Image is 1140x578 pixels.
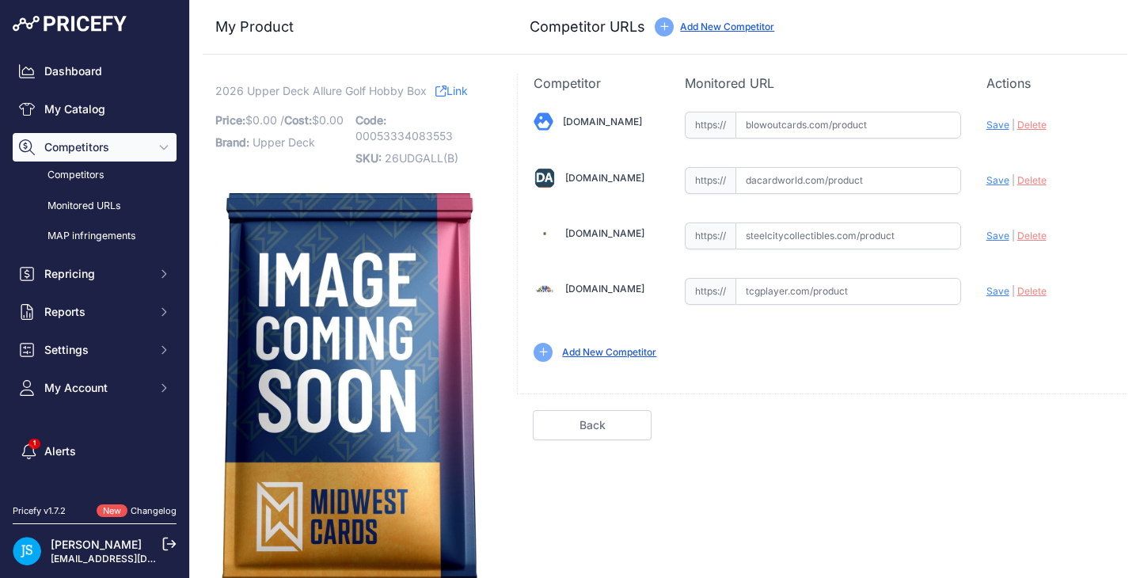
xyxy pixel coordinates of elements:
span: | [1012,230,1015,241]
span: 2026 Upper Deck Allure Golf Hobby Box [215,81,427,101]
button: Competitors [13,133,177,162]
span: https:// [685,278,735,305]
span: Brand: [215,135,249,149]
button: Reports [13,298,177,326]
a: [DOMAIN_NAME] [565,172,644,184]
span: Settings [44,342,148,358]
input: dacardworld.com/product [735,167,961,194]
p: $ [215,109,346,131]
span: Competitors [44,139,148,155]
span: Reports [44,304,148,320]
span: | [1012,119,1015,131]
span: Delete [1017,174,1047,186]
span: Delete [1017,230,1047,241]
a: Link [435,81,468,101]
span: 00053334083553 [355,129,453,143]
span: Save [986,285,1009,297]
span: Save [986,174,1009,186]
span: Cost: [284,113,312,127]
span: My Account [44,380,148,396]
a: [EMAIL_ADDRESS][DOMAIN_NAME] [51,553,216,565]
span: Save [986,119,1009,131]
span: Price: [215,113,245,127]
input: steelcitycollectibles.com/product [735,222,961,249]
p: Competitor [534,74,659,93]
a: Add New Competitor [562,346,656,358]
span: | [1012,174,1015,186]
span: Code: [355,113,386,127]
span: Repricing [44,266,148,282]
h3: My Product [215,16,485,38]
span: https:// [685,167,735,194]
span: 0.00 [253,113,277,127]
div: Pricefy v1.7.2 [13,504,66,518]
input: blowoutcards.com/product [735,112,961,139]
a: Back [533,410,652,440]
a: MAP infringements [13,222,177,250]
a: [DOMAIN_NAME] [565,283,644,295]
input: tcgplayer.com/product [735,278,961,305]
button: My Account [13,374,177,402]
span: SKU: [355,151,382,165]
p: Actions [986,74,1111,93]
button: Settings [13,336,177,364]
span: https:// [685,222,735,249]
span: | [1012,285,1015,297]
a: Changelog [131,505,177,516]
span: Save [986,230,1009,241]
a: Monitored URLs [13,192,177,220]
span: Delete [1017,119,1047,131]
span: New [97,504,127,518]
span: 0.00 [319,113,344,127]
a: [DOMAIN_NAME] [563,116,642,127]
span: / $ [280,113,344,127]
a: [DOMAIN_NAME] [565,227,644,239]
span: Upper Deck [253,135,315,149]
span: https:// [685,112,735,139]
a: My Catalog [13,95,177,124]
button: Repricing [13,260,177,288]
a: [PERSON_NAME] [51,538,142,551]
nav: Sidebar [13,57,177,526]
a: Alerts [13,437,177,466]
a: Add New Competitor [680,21,774,32]
a: Competitors [13,162,177,189]
p: Monitored URL [685,74,961,93]
span: Delete [1017,285,1047,297]
h3: Competitor URLs [530,16,645,38]
img: Pricefy Logo [13,16,127,32]
span: 26UDGALL(B) [385,151,458,165]
a: Dashboard [13,57,177,86]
